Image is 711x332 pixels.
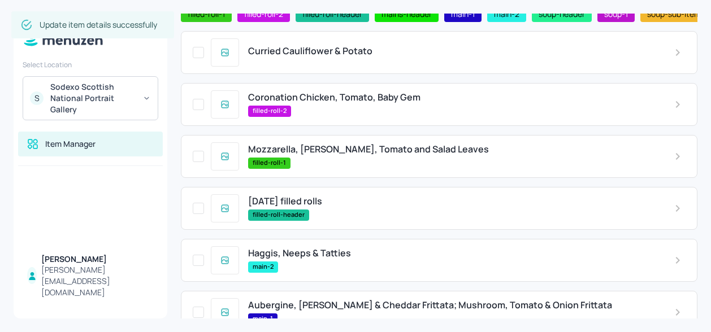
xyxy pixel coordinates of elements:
span: mains-header [377,8,436,20]
div: [PERSON_NAME][EMAIL_ADDRESS][DOMAIN_NAME] [41,264,154,298]
span: Curried Cauliflower & Potato [248,46,372,56]
div: Update item details successfully [40,15,157,35]
span: filled-roll-header [298,8,367,20]
div: filled-roll-header [296,5,369,22]
div: soup-1 [597,5,635,22]
span: soup-1 [600,8,632,20]
div: Item Manager [45,138,96,150]
div: filled-roll-2 [237,5,290,22]
div: Select Location [23,60,158,69]
span: Haggis, Neeps & Tatties [248,248,351,259]
span: filled-roll-1 [248,158,291,168]
span: filled-roll-2 [248,106,291,116]
span: soup-header [534,8,589,20]
div: S [30,91,44,105]
span: filled-roll-1 [183,8,229,20]
span: main-2 [248,262,278,272]
span: Mozzarella, [PERSON_NAME], Tomato and Salad Leaves [248,144,489,155]
span: filled-roll-2 [240,8,288,20]
span: filled-roll-header [248,210,309,220]
span: [DATE] filled rolls [248,196,322,207]
div: Sodexo Scottish National Portrait Gallery [50,81,136,115]
div: main-1 [444,5,482,22]
div: soup-header [532,5,592,22]
span: main-1 [248,314,278,324]
span: Aubergine, [PERSON_NAME] & Cheddar Frittata; Mushroom, Tomato & Onion Frittata [248,300,612,311]
div: main-2 [487,5,526,22]
span: main-2 [489,8,524,20]
div: [PERSON_NAME] [41,254,154,265]
span: main-1 [446,8,479,20]
div: filled-roll-1 [181,5,232,22]
span: Coronation Chicken, Tomato, Baby Gem [248,92,420,103]
div: mains-header [375,5,439,22]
